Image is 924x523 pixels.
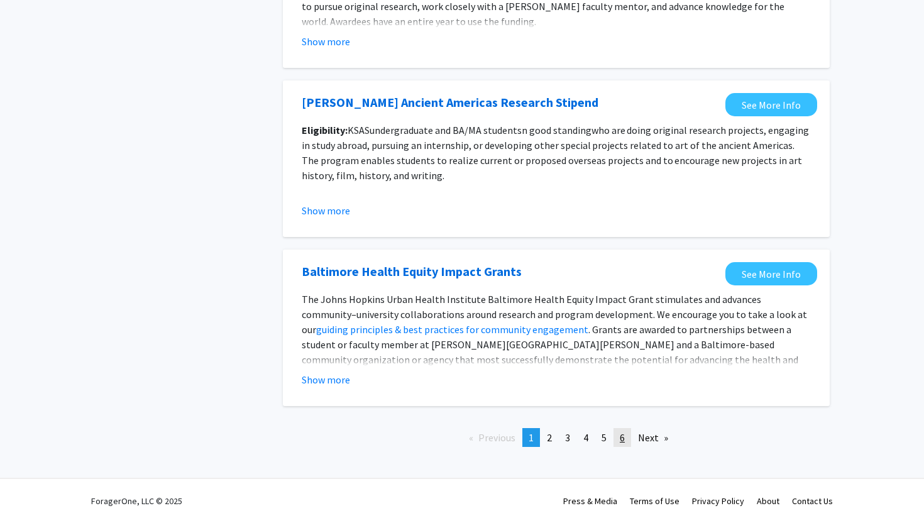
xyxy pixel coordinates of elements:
span: 5 [602,431,607,444]
button: Show more [302,372,350,387]
ul: Pagination [283,428,830,447]
button: Show more [302,34,350,49]
span: The Johns Hopkins Urban Health Institute Baltimore Health Equity Impact Grant stimulates and adva... [302,293,807,336]
a: Opens in a new tab [302,93,598,112]
a: guiding principles & best practices for community engagement [316,323,588,336]
a: About [757,495,779,507]
iframe: Chat [9,466,53,514]
a: Next page [632,428,674,447]
a: Contact Us [792,495,833,507]
button: Show more [302,203,350,218]
a: Opens in a new tab [725,262,817,285]
a: Opens in a new tab [725,93,817,116]
span: undergraduate and BA/MA students [370,124,522,136]
span: 4 [583,431,588,444]
strong: Eligibility: [302,124,348,136]
p: KSAS n good standing [302,123,811,183]
span: 6 [620,431,625,444]
span: Previous [478,431,515,444]
span: 1 [529,431,534,444]
div: ForagerOne, LLC © 2025 [91,479,182,523]
a: Opens in a new tab [302,262,522,281]
a: Press & Media [563,495,617,507]
a: Terms of Use [630,495,679,507]
span: 2 [547,431,552,444]
a: Privacy Policy [692,495,744,507]
span: 3 [565,431,570,444]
